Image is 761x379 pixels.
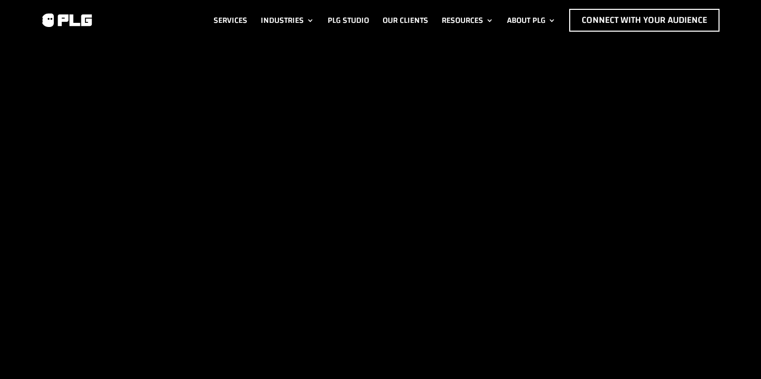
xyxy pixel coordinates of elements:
a: Our Clients [383,9,428,32]
a: PLG Studio [328,9,369,32]
a: About PLG [507,9,556,32]
a: Resources [442,9,494,32]
a: Services [214,9,247,32]
a: Industries [261,9,314,32]
a: Connect with Your Audience [569,9,720,32]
